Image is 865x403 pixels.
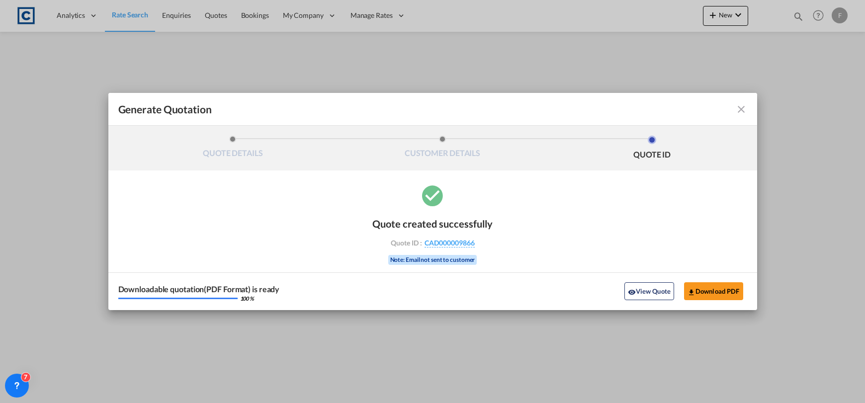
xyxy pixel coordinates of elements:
md-icon: icon-eye [628,288,636,296]
div: 100 % [240,296,255,301]
md-icon: icon-download [688,288,695,296]
li: CUSTOMER DETAILS [338,136,547,162]
md-dialog: Generate QuotationQUOTE ... [108,93,757,310]
button: Download PDF [684,282,743,300]
div: Downloadable quotation(PDF Format) is ready [118,285,280,293]
div: Quote ID : [375,239,490,247]
button: icon-eyeView Quote [624,282,674,300]
li: QUOTE DETAILS [128,136,338,162]
div: Note: Email not sent to customer [388,255,477,265]
li: QUOTE ID [547,136,757,162]
span: CAD000009866 [425,239,475,247]
md-icon: icon-close fg-AAA8AD cursor m-0 [735,103,747,115]
span: Generate Quotation [118,103,212,116]
md-icon: icon-checkbox-marked-circle [420,183,445,208]
div: Quote created successfully [372,218,493,230]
